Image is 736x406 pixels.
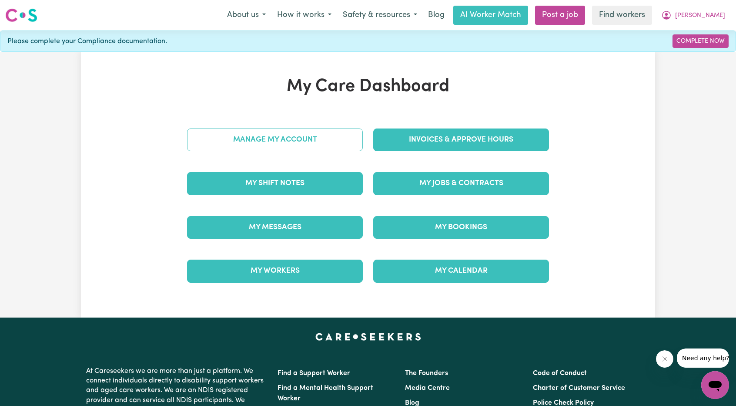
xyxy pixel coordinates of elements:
[182,76,554,97] h1: My Care Dashboard
[677,348,729,368] iframe: Message from company
[373,172,549,195] a: My Jobs & Contracts
[278,385,373,402] a: Find a Mental Health Support Worker
[423,6,450,25] a: Blog
[278,370,350,377] a: Find a Support Worker
[656,350,673,368] iframe: Close message
[373,216,549,239] a: My Bookings
[535,6,585,25] a: Post a job
[453,6,528,25] a: AI Worker Match
[271,6,337,24] button: How it works
[187,260,363,282] a: My Workers
[672,34,729,48] a: Complete Now
[221,6,271,24] button: About us
[5,7,37,23] img: Careseekers logo
[533,370,587,377] a: Code of Conduct
[405,370,448,377] a: The Founders
[315,333,421,340] a: Careseekers home page
[656,6,731,24] button: My Account
[373,129,549,151] a: Invoices & Approve Hours
[337,6,423,24] button: Safety & resources
[701,371,729,399] iframe: Button to launch messaging window
[187,216,363,239] a: My Messages
[533,385,625,392] a: Charter of Customer Service
[5,5,37,25] a: Careseekers logo
[187,129,363,151] a: Manage My Account
[675,11,725,20] span: [PERSON_NAME]
[405,385,450,392] a: Media Centre
[373,260,549,282] a: My Calendar
[5,6,53,13] span: Need any help?
[187,172,363,195] a: My Shift Notes
[592,6,652,25] a: Find workers
[7,36,167,47] span: Please complete your Compliance documentation.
